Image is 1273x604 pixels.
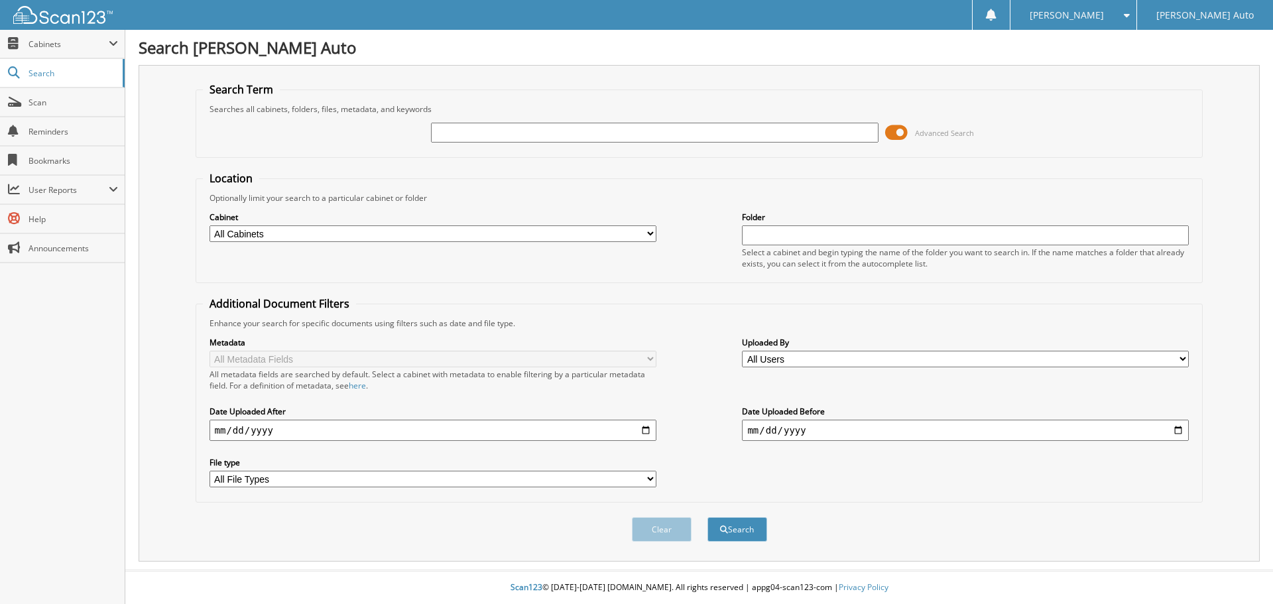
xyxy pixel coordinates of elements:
legend: Location [203,171,259,186]
legend: Search Term [203,82,280,97]
label: File type [210,457,656,468]
span: Bookmarks [29,155,118,166]
h1: Search [PERSON_NAME] Auto [139,36,1260,58]
span: [PERSON_NAME] [1030,11,1104,19]
div: © [DATE]-[DATE] [DOMAIN_NAME]. All rights reserved | appg04-scan123-com | [125,572,1273,604]
span: Reminders [29,126,118,137]
button: Clear [632,517,692,542]
div: Enhance your search for specific documents using filters such as date and file type. [203,318,1196,329]
a: here [349,380,366,391]
div: All metadata fields are searched by default. Select a cabinet with metadata to enable filtering b... [210,369,656,391]
div: Select a cabinet and begin typing the name of the folder you want to search in. If the name match... [742,247,1189,269]
label: Uploaded By [742,337,1189,348]
label: Metadata [210,337,656,348]
span: Advanced Search [915,128,974,138]
span: [PERSON_NAME] Auto [1156,11,1254,19]
label: Folder [742,211,1189,223]
span: Help [29,213,118,225]
div: Optionally limit your search to a particular cabinet or folder [203,192,1196,204]
span: Announcements [29,243,118,254]
div: Searches all cabinets, folders, files, metadata, and keywords [203,103,1196,115]
label: Date Uploaded Before [742,406,1189,417]
input: start [210,420,656,441]
span: Scan [29,97,118,108]
input: end [742,420,1189,441]
label: Cabinet [210,211,656,223]
span: User Reports [29,184,109,196]
span: Scan123 [511,581,542,593]
legend: Additional Document Filters [203,296,356,311]
label: Date Uploaded After [210,406,656,417]
button: Search [707,517,767,542]
img: scan123-logo-white.svg [13,6,113,24]
span: Cabinets [29,38,109,50]
a: Privacy Policy [839,581,888,593]
span: Search [29,68,116,79]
